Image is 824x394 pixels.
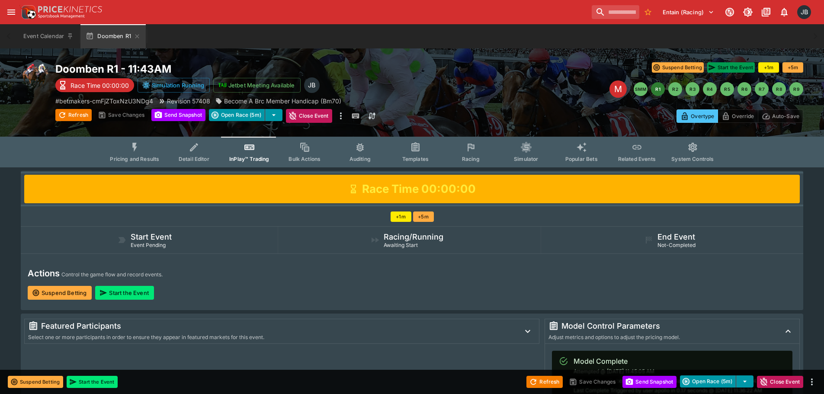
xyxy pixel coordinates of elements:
button: R1 [651,82,665,96]
button: Toggle light/dark mode [740,4,756,20]
button: Open Race (5m) [680,375,736,388]
button: R6 [737,82,751,96]
div: Event type filters [103,137,721,167]
img: horse_racing.png [21,62,48,90]
span: Detail Editor [179,156,209,162]
div: Edit Meeting [609,80,627,98]
button: +5m [413,211,434,222]
button: Override [718,109,758,123]
span: Auditing [349,156,371,162]
img: PriceKinetics Logo [19,3,36,21]
button: R7 [755,82,769,96]
div: Start From [677,109,803,123]
div: Josh Brown [304,77,320,93]
nav: pagination navigation [634,82,803,96]
span: Not-Completed [657,242,696,248]
button: Refresh [526,376,563,388]
p: Revision 57408 [167,96,210,106]
img: Sportsbook Management [38,14,85,18]
button: R4 [703,82,717,96]
button: R2 [668,82,682,96]
button: Auto-Save [758,109,803,123]
p: Race Time 00:00:00 [71,81,129,90]
button: select merge strategy [265,109,282,121]
button: Start the Event [67,376,118,388]
button: Notifications [776,4,792,20]
button: more [336,109,346,123]
span: Racing [462,156,480,162]
div: Josh Brown [797,5,811,19]
button: more [807,377,817,387]
h5: End Event [657,232,695,242]
h5: Racing/Running [384,232,443,242]
p: Auto-Save [772,112,799,121]
button: R9 [789,82,803,96]
button: Close Event [757,376,803,388]
div: Model Control Parameters [548,321,773,331]
h1: Race Time 00:00:00 [362,182,476,196]
button: +5m [782,62,803,73]
p: Override [732,112,754,121]
img: jetbet-logo.svg [218,81,227,90]
button: Connected to PK [722,4,737,20]
button: Open Race (5m) [209,109,265,121]
button: Send Snapshot [622,376,677,388]
button: Send Snapshot [151,109,205,121]
button: +1m [758,62,779,73]
span: Popular Bets [565,156,598,162]
button: Refresh [55,109,92,121]
button: open drawer [3,4,19,20]
button: R5 [720,82,734,96]
input: search [592,5,639,19]
span: Simulator [514,156,538,162]
button: Suspend Betting [8,376,63,388]
span: Awaiting Start [384,242,418,248]
span: Event Pending [131,242,166,248]
span: Templates [402,156,429,162]
button: Event Calendar [18,24,79,48]
button: Suspend Betting [28,286,92,300]
span: InPlay™ Trading [229,156,269,162]
div: Featured Participants [28,321,513,331]
div: split button [680,375,753,388]
button: Suspend Betting [652,62,704,73]
button: Overtype [677,109,718,123]
div: split button [209,109,282,121]
h5: Start Event [131,232,172,242]
button: SMM [634,82,648,96]
button: Doomben R1 [80,24,146,48]
button: select merge strategy [736,375,753,388]
div: Model Complete [574,356,764,366]
button: R8 [772,82,786,96]
h4: Actions [28,268,60,279]
img: PriceKinetics [38,6,102,13]
p: Copy To Clipboard [55,96,153,106]
button: No Bookmarks [641,5,655,19]
button: Close Event [286,109,332,123]
span: System Controls [671,156,714,162]
p: Become A Brc Member Handicap (Bm70) [224,96,341,106]
button: Start the Event [707,62,755,73]
span: Attempted @ [DATE] 11:45:05 AM By BetMakers Debounced! (8a7e7c66b8a4afbe28468b4dd465d7089b1ac427)... [574,368,764,394]
h2: Copy To Clipboard [55,62,430,76]
div: Become A Brc Member Handicap (Bm70) [215,96,341,106]
button: Simulation Running [138,78,210,93]
button: Josh Brown [795,3,814,22]
button: Documentation [758,4,774,20]
span: Select one or more participants in order to ensure they appear in featured markets for this event. [28,334,264,340]
span: Bulk Actions [289,156,321,162]
span: Adjust metrics and options to adjust the pricing model. [548,334,680,340]
button: Jetbet Meeting Available [213,78,301,93]
button: Start the Event [95,286,154,300]
p: Control the game flow and record events. [61,270,163,279]
button: +1m [391,211,411,222]
button: R3 [686,82,699,96]
p: Overtype [691,112,714,121]
span: Related Events [618,156,656,162]
span: Pricing and Results [110,156,159,162]
button: Select Tenant [657,5,719,19]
